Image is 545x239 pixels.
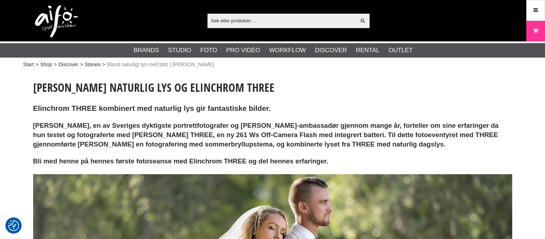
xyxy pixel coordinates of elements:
a: Pro Video [226,46,260,55]
h3: Bli med henne på hennes første fotoseanse med Elinchrom THREE og del hennes erfaringer. [33,157,512,166]
a: Rental [356,46,380,55]
a: Discover [59,61,78,68]
a: Foto [200,46,217,55]
span: > [102,61,105,68]
span: > [80,61,83,68]
span: Elinchrom THREE kombinert med naturlig lys gir fantastiske bilder. [33,104,271,112]
span: > [54,61,57,68]
img: Revisit consent button [8,220,19,231]
a: Shop [40,61,52,68]
a: Outlet [389,46,413,55]
h3: [PERSON_NAME], en av Sveriges dyktigste portrettfotografer og [PERSON_NAME]-ambassadør gjennom ma... [33,121,512,149]
a: Start [23,61,34,68]
input: Søk etter produkter ... [207,15,356,26]
a: Studio [168,46,191,55]
a: Brands [134,46,159,55]
span: > [36,61,39,68]
a: Workflow [269,46,306,55]
img: logo.png [35,5,78,38]
span: Bland naturligt lys med blitz | [PERSON_NAME] [107,61,214,68]
a: Stories [85,61,100,68]
button: Samtykkepreferanser [8,219,19,232]
h1: [PERSON_NAME] naturlig lys og Elinchrom THREE [33,80,512,95]
a: Discover [315,46,347,55]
